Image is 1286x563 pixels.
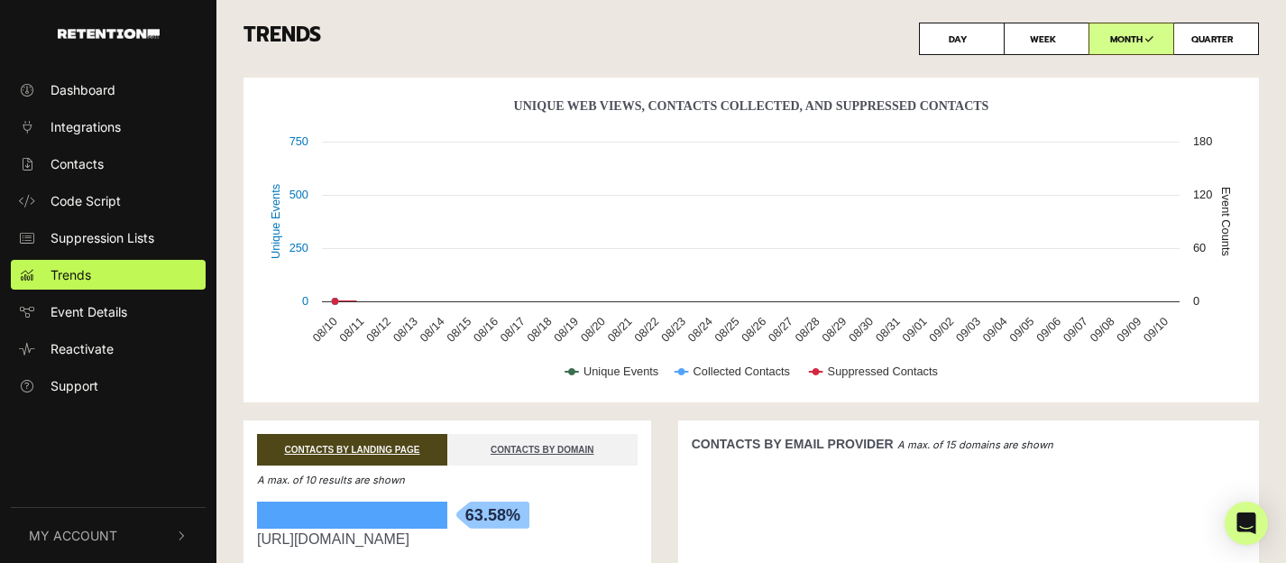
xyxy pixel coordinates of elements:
[919,23,1005,55] label: DAY
[51,191,121,210] span: Code Script
[456,502,529,529] span: 63.58%
[1173,23,1259,55] label: QUARTER
[51,302,127,321] span: Event Details
[58,29,160,39] img: Retention.com
[363,315,393,345] text: 08/12
[980,315,1010,345] text: 09/04
[302,294,308,308] text: 0
[583,365,658,378] text: Unique Events
[11,334,206,364] a: Reactivate
[257,531,409,547] a: [URL][DOMAIN_NAME]
[29,526,117,545] span: My Account
[1089,23,1174,55] label: MONTH
[819,315,849,345] text: 08/29
[631,315,661,345] text: 08/22
[1141,315,1171,345] text: 09/10
[1225,502,1268,545] div: Open Intercom Messenger
[390,315,420,345] text: 08/13
[828,365,938,378] text: Suppressed Contacts
[11,260,206,290] a: Trends
[658,315,688,345] text: 08/23
[1219,187,1233,256] text: Event Counts
[1193,134,1212,148] text: 180
[11,75,206,105] a: Dashboard
[926,315,956,345] text: 09/02
[1193,241,1206,254] text: 60
[694,365,790,378] text: Collected Contacts
[1087,315,1116,345] text: 09/08
[514,99,989,113] text: Unique Web Views, Contacts Collected, And Suppressed Contacts
[11,508,206,563] button: My Account
[498,315,528,345] text: 08/17
[1061,315,1090,345] text: 09/07
[1006,315,1036,345] text: 09/05
[739,315,768,345] text: 08/26
[257,434,447,466] a: CONTACTS BY LANDING PAGE
[51,265,91,284] span: Trends
[524,315,554,345] text: 08/18
[51,339,114,358] span: Reactivate
[897,438,1053,451] em: A max. of 15 domains are shown
[269,184,282,259] text: Unique Events
[243,23,1259,55] h3: TRENDS
[953,315,983,345] text: 09/03
[289,134,308,148] text: 750
[685,315,715,345] text: 08/24
[51,228,154,247] span: Suppression Lists
[1004,23,1089,55] label: WEEK
[873,315,903,345] text: 08/31
[11,223,206,253] a: Suppression Lists
[289,241,308,254] text: 250
[1033,315,1063,345] text: 09/06
[471,315,501,345] text: 08/16
[51,80,115,99] span: Dashboard
[692,437,894,451] strong: CONTACTS BY EMAIL PROVIDER
[578,315,608,345] text: 08/20
[257,474,405,486] em: A max. of 10 results are shown
[310,315,340,345] text: 08/10
[51,154,104,173] span: Contacts
[11,297,206,327] a: Event Details
[792,315,822,345] text: 08/28
[766,315,795,345] text: 08/27
[336,315,366,345] text: 08/11
[257,529,638,550] div: https://quiz.financeadvisors.com/advisor-match-lf_otp_v1
[289,188,308,201] text: 500
[417,315,446,345] text: 08/14
[899,315,929,345] text: 09/01
[846,315,876,345] text: 08/30
[712,315,741,345] text: 08/25
[11,186,206,216] a: Code Script
[444,315,473,345] text: 08/15
[447,434,638,466] a: CONTACTS BY DOMAIN
[1193,188,1212,201] text: 120
[551,315,581,345] text: 08/19
[604,315,634,345] text: 08/21
[51,117,121,136] span: Integrations
[11,149,206,179] a: Contacts
[1114,315,1144,345] text: 09/09
[11,371,206,401] a: Support
[1193,294,1199,308] text: 0
[51,376,98,395] span: Support
[11,112,206,142] a: Integrations
[257,91,1245,398] svg: Unique Web Views, Contacts Collected, And Suppressed Contacts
